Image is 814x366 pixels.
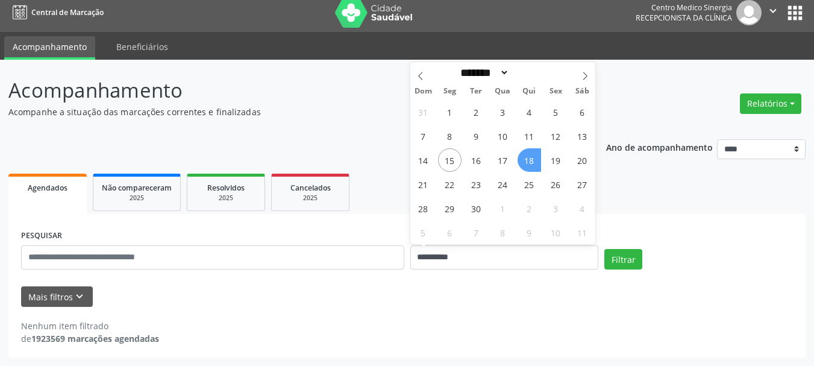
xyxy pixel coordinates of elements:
span: Setembro 27, 2025 [571,172,594,196]
span: Sáb [569,87,595,95]
span: Outubro 5, 2025 [412,221,435,244]
span: Seg [436,87,463,95]
p: Ano de acompanhamento [606,139,713,154]
span: Não compareceram [102,183,172,193]
span: Outubro 6, 2025 [438,221,462,244]
span: Setembro 16, 2025 [465,148,488,172]
span: Setembro 15, 2025 [438,148,462,172]
span: Setembro 6, 2025 [571,100,594,124]
input: Year [509,66,549,79]
span: Setembro 18, 2025 [518,148,541,172]
span: Setembro 7, 2025 [412,124,435,148]
span: Agosto 31, 2025 [412,100,435,124]
div: de [21,332,159,345]
span: Setembro 9, 2025 [465,124,488,148]
span: Setembro 17, 2025 [491,148,515,172]
span: Sex [542,87,569,95]
div: 2025 [102,194,172,203]
strong: 1923569 marcações agendadas [31,333,159,344]
span: Setembro 26, 2025 [544,172,568,196]
span: Setembro 14, 2025 [412,148,435,172]
select: Month [457,66,510,79]
div: 2025 [196,194,256,203]
span: Central de Marcação [31,7,104,17]
i:  [766,4,780,17]
span: Outubro 8, 2025 [491,221,515,244]
span: Resolvidos [207,183,245,193]
span: Dom [410,87,437,95]
span: Agendados [28,183,67,193]
span: Setembro 12, 2025 [544,124,568,148]
span: Outubro 10, 2025 [544,221,568,244]
span: Qui [516,87,542,95]
span: Setembro 24, 2025 [491,172,515,196]
span: Setembro 19, 2025 [544,148,568,172]
span: Setembro 10, 2025 [491,124,515,148]
span: Outubro 1, 2025 [491,197,515,220]
a: Beneficiários [108,36,177,57]
span: Outubro 11, 2025 [571,221,594,244]
div: Centro Medico Sinergia [636,2,732,13]
button: Relatórios [740,93,801,114]
div: Nenhum item filtrado [21,320,159,332]
div: 2025 [280,194,340,203]
span: Outubro 9, 2025 [518,221,541,244]
span: Setembro 25, 2025 [518,172,541,196]
span: Cancelados [290,183,331,193]
p: Acompanhe a situação das marcações correntes e finalizadas [8,106,566,118]
span: Setembro 28, 2025 [412,197,435,220]
a: Acompanhamento [4,36,95,60]
span: Outubro 7, 2025 [465,221,488,244]
span: Setembro 1, 2025 [438,100,462,124]
label: PESQUISAR [21,227,62,245]
span: Qua [489,87,516,95]
span: Setembro 4, 2025 [518,100,541,124]
span: Setembro 13, 2025 [571,124,594,148]
span: Setembro 30, 2025 [465,197,488,220]
span: Setembro 5, 2025 [544,100,568,124]
span: Setembro 2, 2025 [465,100,488,124]
span: Ter [463,87,489,95]
p: Acompanhamento [8,75,566,106]
span: Setembro 11, 2025 [518,124,541,148]
span: Outubro 2, 2025 [518,197,541,220]
button: Mais filtroskeyboard_arrow_down [21,286,93,308]
span: Setembro 8, 2025 [438,124,462,148]
span: Recepcionista da clínica [636,13,732,23]
span: Setembro 3, 2025 [491,100,515,124]
a: Central de Marcação [8,2,104,22]
span: Setembro 23, 2025 [465,172,488,196]
button: apps [784,2,806,24]
span: Setembro 22, 2025 [438,172,462,196]
span: Setembro 29, 2025 [438,197,462,220]
button: Filtrar [604,249,642,270]
span: Outubro 3, 2025 [544,197,568,220]
i: keyboard_arrow_down [73,290,86,303]
span: Setembro 20, 2025 [571,148,594,172]
span: Setembro 21, 2025 [412,172,435,196]
span: Outubro 4, 2025 [571,197,594,220]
